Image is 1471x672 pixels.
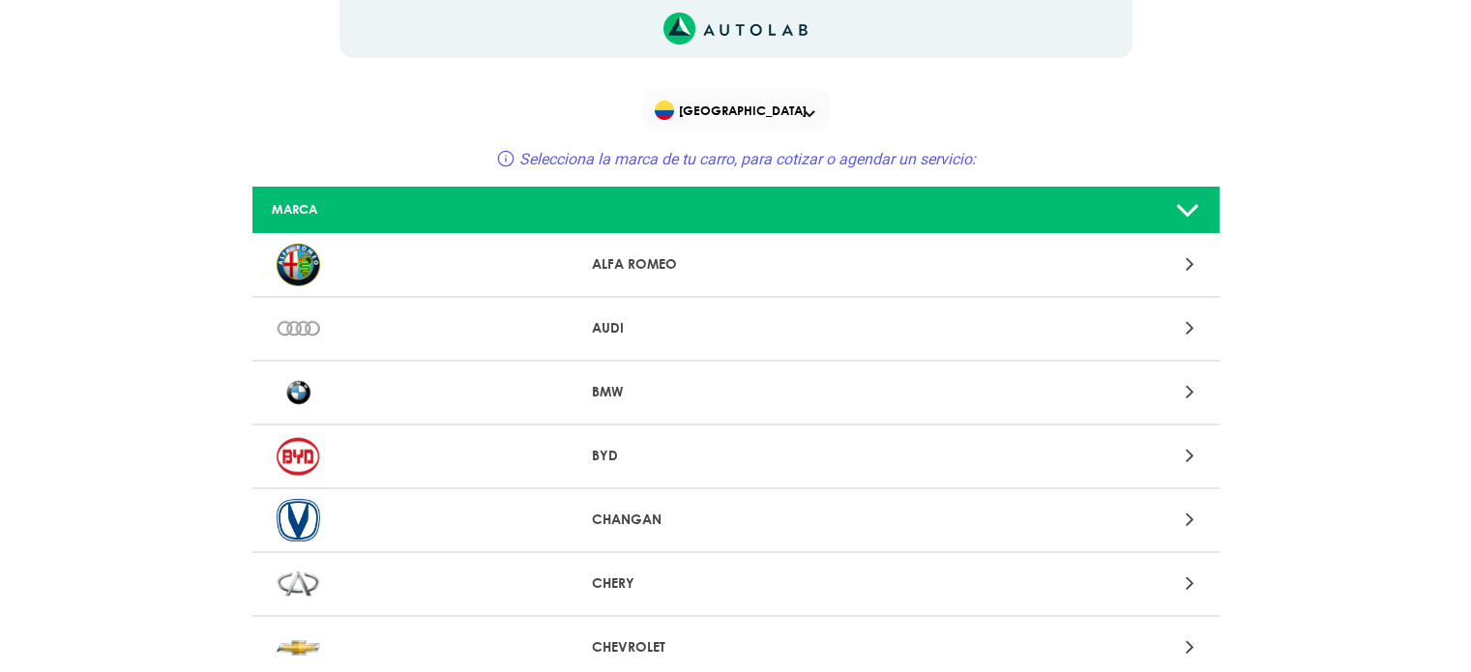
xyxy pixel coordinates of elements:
[277,627,320,669] img: CHEVROLET
[277,371,320,414] img: BMW
[592,573,879,594] p: CHERY
[277,499,320,541] img: CHANGAN
[655,101,674,120] img: Flag of COLOMBIA
[663,18,808,37] a: Link al sitio de autolab
[592,637,879,657] p: CHEVROLET
[277,244,320,286] img: ALFA ROMEO
[592,382,879,402] p: BMW
[257,200,576,219] div: MARCA
[592,510,879,530] p: CHANGAN
[592,318,879,338] p: AUDI
[252,187,1220,234] a: MARCA
[277,307,320,350] img: AUDI
[592,446,879,466] p: BYD
[643,89,829,131] div: Flag of COLOMBIA[GEOGRAPHIC_DATA]
[277,563,320,605] img: CHERY
[655,97,820,124] span: [GEOGRAPHIC_DATA]
[592,254,879,275] p: ALFA ROMEO
[277,435,320,478] img: BYD
[519,150,976,168] span: Selecciona la marca de tu carro, para cotizar o agendar un servicio:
